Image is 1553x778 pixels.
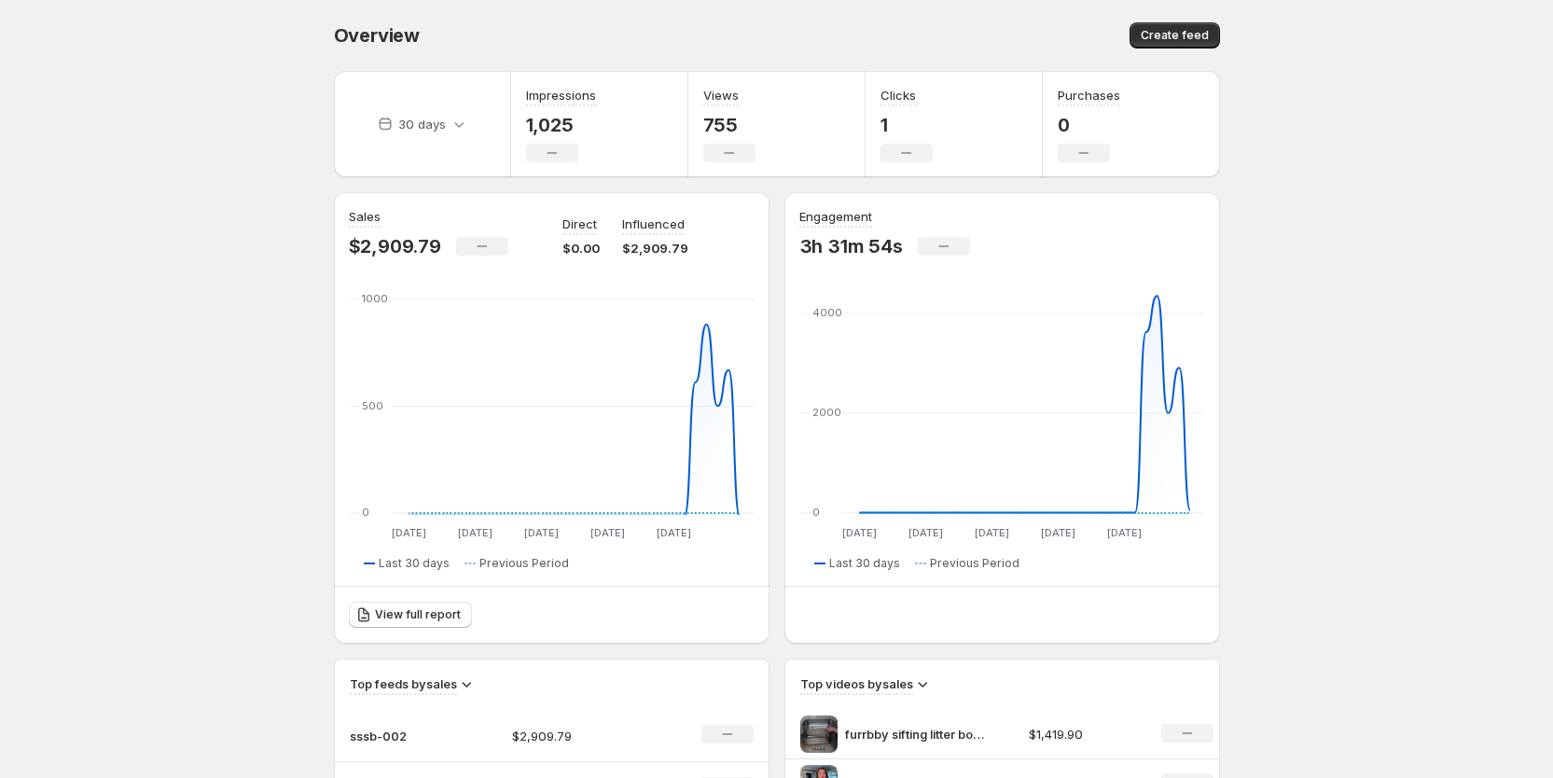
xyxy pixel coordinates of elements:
text: [DATE] [391,526,425,539]
p: 1 [880,114,933,136]
h3: Impressions [526,86,596,104]
p: sssb-002 [350,727,443,745]
p: 1,025 [526,114,596,136]
p: 3h 31m 54s [799,235,903,257]
p: 0 [1058,114,1120,136]
button: Create feed [1130,22,1220,49]
text: [DATE] [1040,526,1075,539]
p: Influenced [622,215,685,233]
text: [DATE] [589,526,624,539]
text: 2000 [812,406,841,419]
h3: Sales [349,207,381,226]
text: [DATE] [457,526,492,539]
h3: Purchases [1058,86,1120,104]
p: $2,909.79 [512,727,645,745]
p: $2,909.79 [349,235,441,257]
text: 1000 [362,292,388,305]
span: Create feed [1141,28,1209,43]
span: Last 30 days [829,556,900,571]
span: Previous Period [479,556,569,571]
text: 0 [812,506,820,519]
p: $1,419.90 [1029,725,1139,743]
span: Previous Period [930,556,1019,571]
text: [DATE] [523,526,558,539]
text: 4000 [812,306,842,319]
span: Overview [334,24,420,47]
p: $2,909.79 [622,239,688,257]
text: 0 [362,506,369,519]
p: 30 days [398,115,446,133]
h3: Views [703,86,739,104]
p: furrbby sifting litter box for regular clumping litter-7 [845,725,985,743]
h3: Clicks [880,86,916,104]
p: $0.00 [562,239,600,257]
text: [DATE] [656,526,690,539]
a: View full report [349,602,472,628]
span: Last 30 days [379,556,450,571]
text: [DATE] [1106,526,1141,539]
h3: Top videos by sales [800,674,913,693]
p: 755 [703,114,756,136]
text: [DATE] [908,526,942,539]
img: furrbby sifting litter box for regular clumping litter-7 [800,715,838,753]
text: 500 [362,399,383,412]
text: [DATE] [974,526,1008,539]
text: [DATE] [841,526,876,539]
span: View full report [375,607,461,622]
h3: Top feeds by sales [350,674,457,693]
p: Direct [562,215,597,233]
h3: Engagement [799,207,872,226]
